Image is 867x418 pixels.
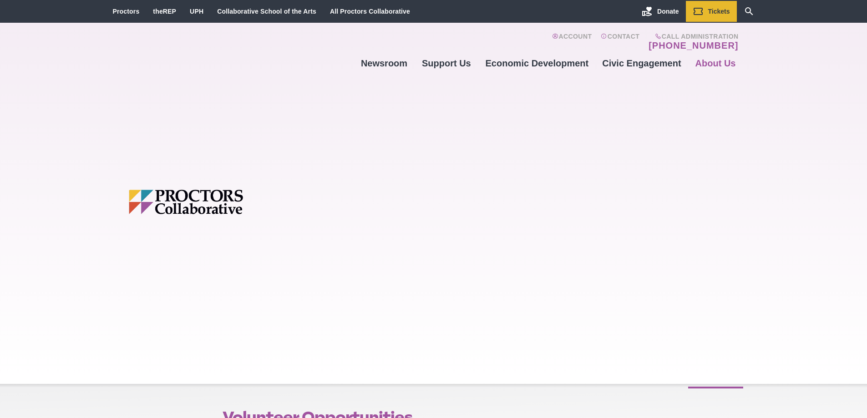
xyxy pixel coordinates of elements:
span: Donate [657,8,679,15]
a: [PHONE_NUMBER] [649,40,738,51]
span: Tickets [708,8,730,15]
a: Economic Development [479,51,596,76]
img: Proctors logo [129,190,313,214]
a: Proctors [113,8,140,15]
a: All Proctors Collaborative [330,8,410,15]
a: Support Us [414,51,478,76]
a: Search [737,1,761,22]
a: UPH [190,8,203,15]
a: Tickets [686,1,737,22]
a: Contact [601,33,639,51]
a: Civic Engagement [595,51,688,76]
a: Account [552,33,592,51]
span: Call Administration [646,33,738,40]
a: theREP [153,8,176,15]
a: About Us [688,51,743,76]
a: Newsroom [354,51,414,76]
a: Collaborative School of the Arts [217,8,316,15]
a: Donate [635,1,685,22]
